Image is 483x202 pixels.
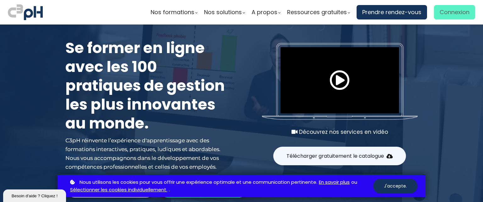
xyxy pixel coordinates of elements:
[69,178,373,194] p: ou .
[70,186,167,194] a: Sélectionner les cookies individuellement.
[286,152,384,160] span: Télécharger gratuitement le catalogue
[273,147,406,165] button: Télécharger gratuitement le catalogue
[65,39,229,133] h1: Se former en ligne avec les 100 pratiques de gestion les plus innovantes au monde.
[434,5,475,19] a: Connexion
[362,8,421,17] span: Prendre rendez-vous
[8,3,43,21] img: logo C3PH
[373,179,418,194] button: J'accepte.
[357,5,427,19] a: Prendre rendez-vous
[287,8,347,17] span: Ressources gratuites
[440,8,469,17] span: Connexion
[65,136,229,171] div: C3pH réinvente l’expérience d'apprentissage avec des formations interactives, pratiques, ludiques...
[80,178,317,186] span: Nous utilisons les cookies pour vous offrir une expérience optimale et une communication pertinente.
[262,128,418,136] div: Découvrez nos services en vidéo
[252,8,277,17] span: A propos
[319,178,350,186] a: En savoir plus
[204,8,242,17] span: Nos solutions
[3,188,67,202] iframe: chat widget
[151,8,194,17] span: Nos formations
